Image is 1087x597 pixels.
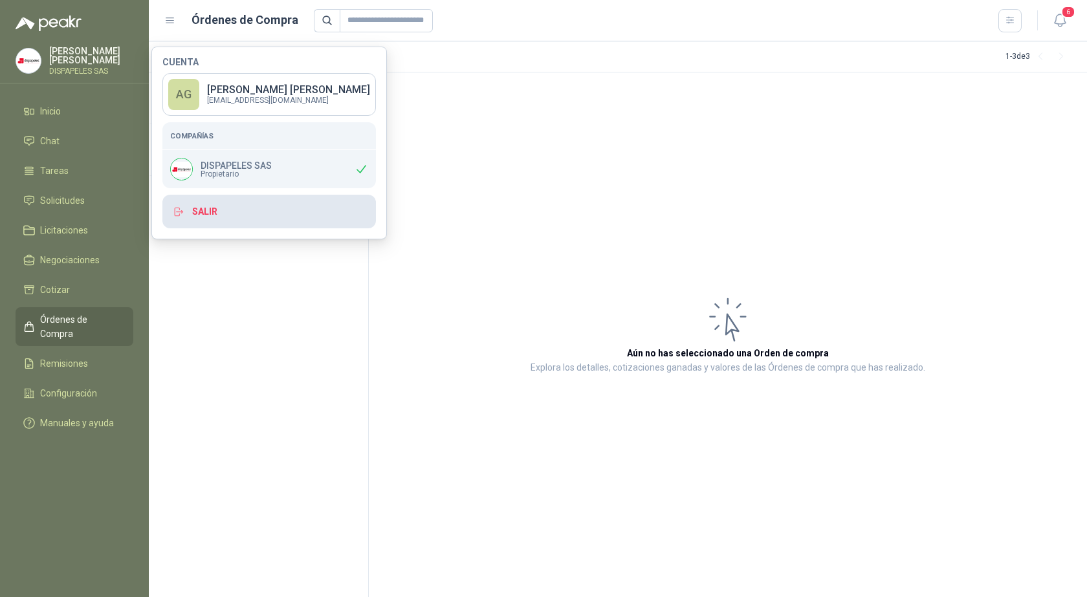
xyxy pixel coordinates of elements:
div: AG [168,79,199,110]
a: Solicitudes [16,188,133,213]
h5: Compañías [170,130,368,142]
a: Cotizar [16,277,133,302]
span: Negociaciones [40,253,100,267]
p: DISPAPELES SAS [49,67,133,75]
p: [EMAIL_ADDRESS][DOMAIN_NAME] [207,96,370,104]
a: Tareas [16,158,133,183]
a: Órdenes de Compra [16,307,133,346]
button: 6 [1048,9,1071,32]
a: Chat [16,129,133,153]
h3: Aún no has seleccionado una Orden de compra [627,346,829,360]
span: Tareas [40,164,69,178]
span: Propietario [201,170,272,178]
a: Inicio [16,99,133,124]
span: Remisiones [40,356,88,371]
a: AG[PERSON_NAME] [PERSON_NAME][EMAIL_ADDRESS][DOMAIN_NAME] [162,73,376,116]
button: Salir [162,195,376,228]
span: Licitaciones [40,223,88,237]
span: Cotizar [40,283,70,297]
h4: Cuenta [162,58,376,67]
p: [PERSON_NAME] [PERSON_NAME] [49,47,133,65]
a: Remisiones [16,351,133,376]
span: Órdenes de Compra [40,312,121,341]
a: Negociaciones [16,248,133,272]
h1: Órdenes de Compra [192,11,298,29]
span: Manuales y ayuda [40,416,114,430]
a: Manuales y ayuda [16,411,133,435]
img: Logo peakr [16,16,82,31]
div: Company LogoDISPAPELES SASPropietario [162,150,376,188]
p: Explora los detalles, cotizaciones ganadas y valores de las Órdenes de compra que has realizado. [531,360,925,376]
img: Company Logo [171,158,192,180]
img: Company Logo [16,49,41,73]
span: Chat [40,134,60,148]
p: [PERSON_NAME] [PERSON_NAME] [207,85,370,95]
span: Inicio [40,104,61,118]
a: Licitaciones [16,218,133,243]
span: Configuración [40,386,97,400]
a: Configuración [16,381,133,406]
span: 6 [1061,6,1075,18]
p: DISPAPELES SAS [201,161,272,170]
span: Solicitudes [40,193,85,208]
div: 1 - 3 de 3 [1005,47,1071,67]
